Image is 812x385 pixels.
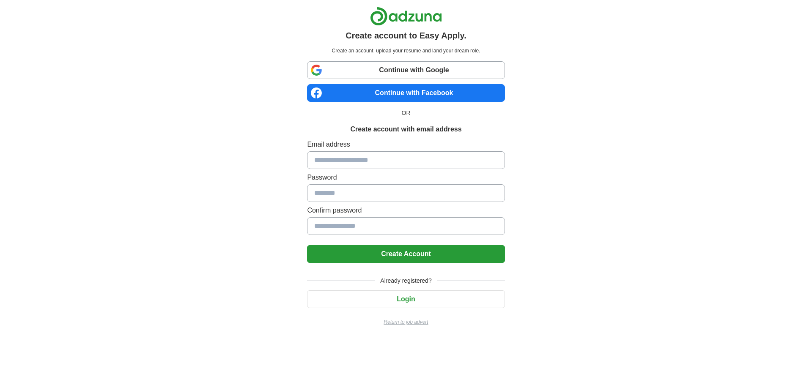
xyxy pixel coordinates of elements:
label: Confirm password [307,205,505,216]
button: Create Account [307,245,505,263]
img: Adzuna logo [370,7,442,26]
label: Email address [307,139,505,150]
a: Continue with Facebook [307,84,505,102]
a: Return to job advert [307,318,505,326]
h1: Create account to Easy Apply. [346,29,466,42]
a: Continue with Google [307,61,505,79]
span: Already registered? [375,276,436,285]
p: Create an account, upload your resume and land your dream role. [309,47,503,55]
button: Login [307,290,505,308]
label: Password [307,172,505,183]
span: OR [397,109,416,117]
h1: Create account with email address [350,124,461,134]
a: Login [307,295,505,303]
